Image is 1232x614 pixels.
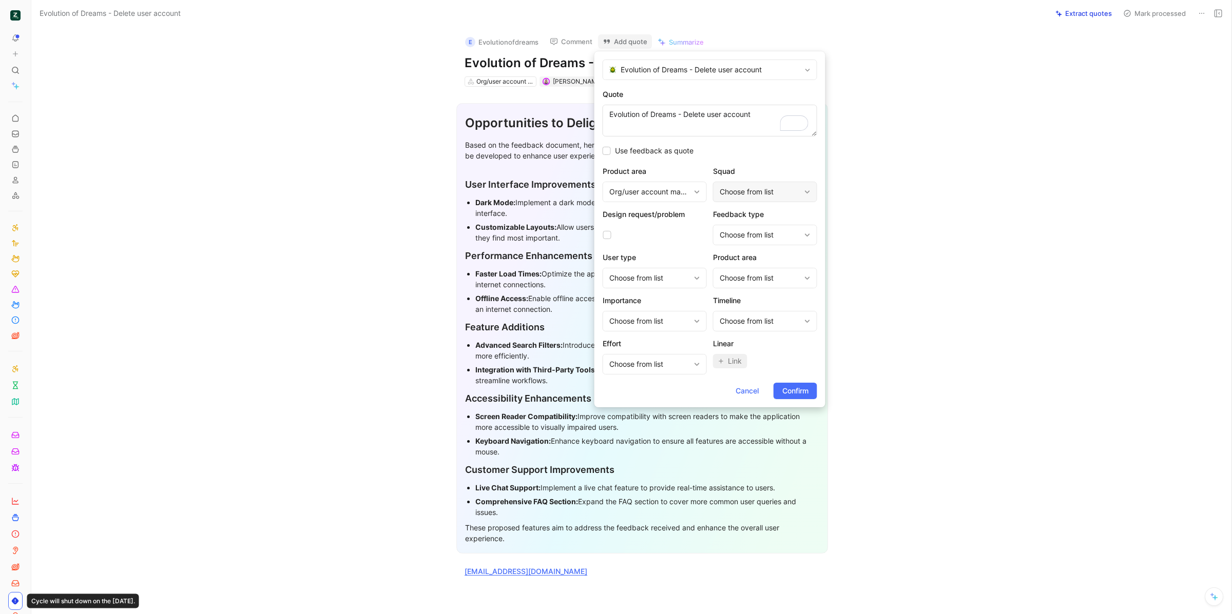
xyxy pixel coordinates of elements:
[603,88,817,101] label: Quote
[609,186,690,198] div: Org/user account management
[782,385,808,397] span: Confirm
[621,64,801,76] span: Evolution of Dreams - Delete user account
[720,315,800,327] div: Choose from list
[713,208,817,221] h2: Feedback type
[27,594,139,608] div: Cycle will shut down on the [DATE].
[603,208,707,221] h2: Design request/problem
[727,383,767,399] button: Cancel
[603,338,707,350] h2: Effort
[713,294,817,307] h2: Timeline
[728,355,742,367] span: Link
[736,385,759,397] span: Cancel
[603,294,707,307] h2: Importance
[609,272,690,284] div: Choose from list
[720,229,800,241] div: Choose from list
[603,251,707,264] h2: User type
[713,251,817,264] h2: Product area
[609,358,690,370] div: Choose from list
[713,354,747,368] button: Link
[603,165,707,177] h2: Product area
[774,383,817,399] button: Confirm
[720,186,800,198] div: Choose from list
[615,145,694,157] span: Use feedback as quote
[713,338,817,350] h2: Linear
[603,105,817,136] textarea: To enrich screen reader interactions, please activate Accessibility in Grammarly extension settings
[713,165,817,177] h2: Squad
[609,66,617,73] img: 🪲
[609,315,690,327] div: Choose from list
[720,272,800,284] div: Choose from list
